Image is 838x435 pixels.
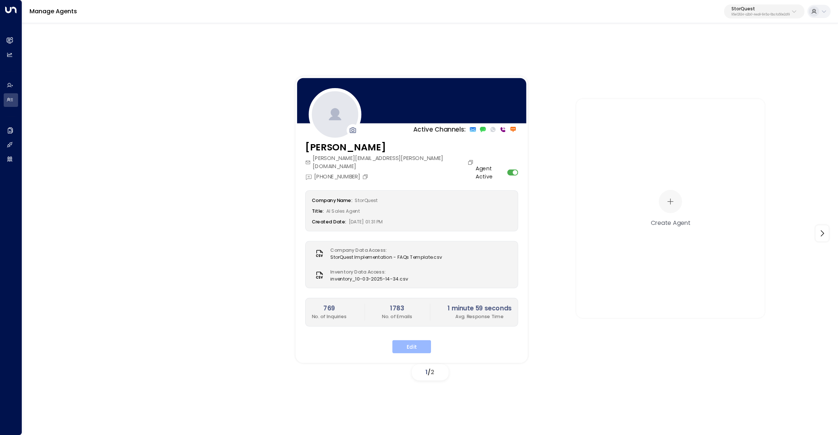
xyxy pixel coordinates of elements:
label: Company Data Access: [330,247,438,254]
label: Inventory Data Access: [330,268,404,275]
h2: 1 minute 59 seconds [448,303,511,313]
p: 95e12634-a2b0-4ea9-845a-0bcfa50e2d19 [731,13,790,16]
p: No. of Emails [382,313,412,320]
span: StorQuest Implementation - FAQs Template.csv [330,254,442,261]
div: / [412,364,449,380]
span: inventory_10-03-2025-14-34.csv [330,275,408,282]
span: 2 [431,368,435,376]
span: AI Sales Agent [326,208,360,214]
span: 1 [426,368,428,376]
div: [PERSON_NAME][EMAIL_ADDRESS][PERSON_NAME][DOMAIN_NAME] [305,154,476,170]
a: Manage Agents [29,7,77,15]
h2: 769 [312,303,347,313]
label: Created Date: [312,218,346,225]
h2: 1783 [382,303,412,313]
label: Title: [312,208,324,214]
p: StorQuest [731,7,790,11]
label: Agent Active [476,164,505,180]
button: Copy [467,159,476,166]
button: Copy [362,173,370,180]
label: Company Name: [312,197,352,203]
span: StorQuest [355,197,378,203]
p: Active Channels: [413,125,466,134]
button: Edit [392,340,431,353]
div: [PHONE_NUMBER] [305,172,370,180]
p: Avg. Response Time [448,313,511,320]
span: [DATE] 01:31 PM [349,218,383,225]
h3: [PERSON_NAME] [305,140,476,154]
button: StorQuest95e12634-a2b0-4ea9-845a-0bcfa50e2d19 [724,4,804,18]
div: Create Agent [651,218,691,227]
p: No. of Inquiries [312,313,347,320]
